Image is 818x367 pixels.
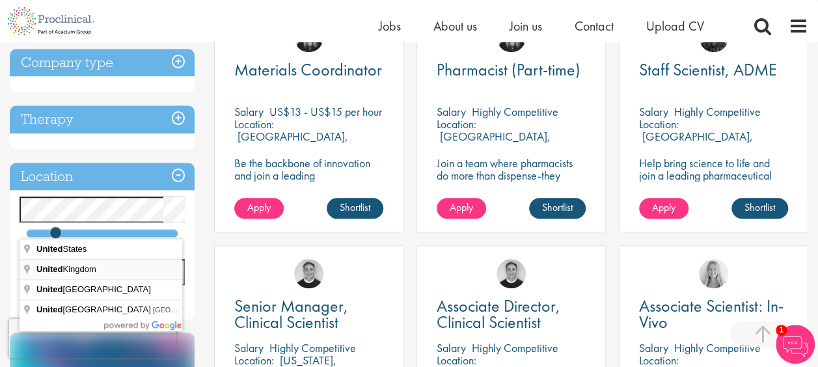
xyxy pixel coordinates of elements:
[36,284,153,294] span: [GEOGRAPHIC_DATA]
[234,59,382,81] span: Materials Coordinator
[36,264,62,274] span: United
[437,59,580,81] span: Pharmacist (Part-time)
[437,104,466,119] span: Salary
[639,157,788,219] p: Help bring science to life and join a leading pharmaceutical company to play a key role in delive...
[639,104,668,119] span: Salary
[639,59,777,81] span: Staff Scientist, ADME
[153,306,463,314] span: [GEOGRAPHIC_DATA], [GEOGRAPHIC_DATA], [GEOGRAPHIC_DATA], [GEOGRAPHIC_DATA]
[450,200,473,214] span: Apply
[776,325,787,336] span: 1
[294,259,323,288] img: Bo Forsen
[234,157,383,219] p: Be the backbone of innovation and join a leading pharmaceutical company to help keep life-changin...
[699,259,728,288] img: Shannon Briggs
[234,340,264,355] span: Salary
[10,163,195,191] h3: Location
[437,129,551,156] p: [GEOGRAPHIC_DATA], [GEOGRAPHIC_DATA]
[437,62,586,78] a: Pharmacist (Part-time)
[36,284,62,294] span: United
[652,200,675,214] span: Apply
[674,340,761,355] p: Highly Competitive
[234,295,348,333] span: Senior Manager, Clinical Scientist
[10,105,195,133] h3: Therapy
[234,198,284,219] a: Apply
[234,104,264,119] span: Salary
[731,198,788,219] a: Shortlist
[639,340,668,355] span: Salary
[234,298,383,331] a: Senior Manager, Clinical Scientist
[234,116,274,131] span: Location:
[36,244,89,254] span: States
[639,62,788,78] a: Staff Scientist, ADME
[433,18,477,34] a: About us
[36,244,62,254] span: United
[639,198,688,219] a: Apply
[472,104,558,119] p: Highly Competitive
[510,18,542,34] a: Join us
[639,298,788,331] a: Associate Scientist: In-Vivo
[437,340,466,355] span: Salary
[575,18,614,34] a: Contact
[247,200,271,214] span: Apply
[36,305,62,314] span: United
[529,198,586,219] a: Shortlist
[36,264,98,274] span: Kingdom
[269,340,356,355] p: Highly Competitive
[9,319,176,358] iframe: reCAPTCHA
[437,298,586,331] a: Associate Director, Clinical Scientist
[379,18,401,34] a: Jobs
[269,104,382,119] p: US$13 - US$15 per hour
[674,104,761,119] p: Highly Competitive
[639,116,679,131] span: Location:
[234,129,348,156] p: [GEOGRAPHIC_DATA], [GEOGRAPHIC_DATA]
[36,305,153,314] span: [GEOGRAPHIC_DATA]
[497,259,526,288] img: Bo Forsen
[646,18,704,34] a: Upload CV
[327,198,383,219] a: Shortlist
[776,325,815,364] img: Chatbot
[639,295,784,333] span: Associate Scientist: In-Vivo
[437,295,560,333] span: Associate Director, Clinical Scientist
[472,340,558,355] p: Highly Competitive
[234,62,383,78] a: Materials Coordinator
[639,129,753,156] p: [GEOGRAPHIC_DATA], [GEOGRAPHIC_DATA]
[437,157,586,194] p: Join a team where pharmacists do more than dispense-they drive progress.
[437,198,486,219] a: Apply
[10,49,195,77] h3: Company type
[437,116,476,131] span: Location:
